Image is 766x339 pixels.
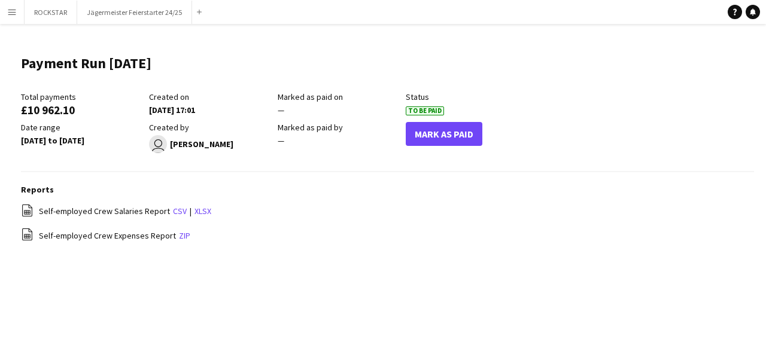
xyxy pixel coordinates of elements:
div: Date range [21,122,143,133]
span: — [278,105,284,115]
a: csv [173,206,187,216]
span: — [278,135,284,146]
h1: Payment Run [DATE] [21,54,151,72]
a: xlsx [194,206,211,216]
h3: Reports [21,184,754,195]
div: [DATE] 17:01 [149,105,271,115]
button: Jägermeister Feierstarter 24/25 [77,1,192,24]
div: Created on [149,91,271,102]
button: Mark As Paid [406,122,482,146]
div: Marked as paid by [278,122,400,133]
a: zip [179,230,190,241]
div: | [21,204,754,219]
span: To Be Paid [406,106,444,115]
div: Created by [149,122,271,133]
div: Status [406,91,528,102]
span: Self-employed Crew Salaries Report [39,206,170,216]
div: Total payments [21,91,143,102]
div: £10 962.10 [21,105,143,115]
div: [DATE] to [DATE] [21,135,143,146]
button: ROCKSTAR [25,1,77,24]
div: [PERSON_NAME] [149,135,271,153]
span: Self-employed Crew Expenses Report [39,230,176,241]
div: Marked as paid on [278,91,400,102]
